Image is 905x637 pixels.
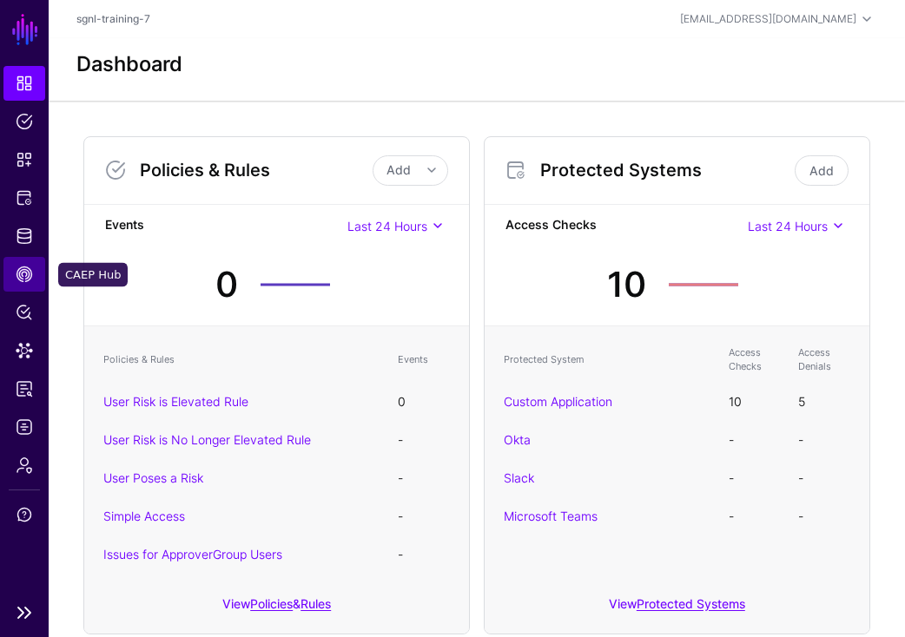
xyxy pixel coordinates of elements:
a: User Risk is No Longer Elevated Rule [103,432,311,447]
span: Protected Systems [16,189,33,207]
th: Events [389,337,459,383]
a: CAEP Hub [3,257,45,292]
a: Protected Systems [637,596,745,611]
th: Access Denials [789,337,859,383]
td: - [720,459,789,497]
div: View & [84,584,469,634]
td: 0 [389,383,459,421]
a: Logs [3,410,45,444]
td: - [789,459,859,497]
a: User Poses a Risk [103,470,203,485]
a: Admin [3,448,45,483]
span: Identity Data Fabric [16,227,33,245]
a: Dashboard [3,66,45,101]
a: Simple Access [103,509,185,523]
span: Policy Lens [16,304,33,321]
a: Issues for ApproverGroup Users [103,547,282,561]
td: - [389,497,459,535]
a: Snippets [3,142,45,177]
div: CAEP Hub [58,263,128,287]
a: Reports [3,371,45,406]
a: Okta [504,432,531,447]
span: CAEP Hub [16,266,33,283]
strong: Events [105,215,347,237]
a: Data Lens [3,333,45,368]
h2: Dashboard [76,52,182,76]
span: Last 24 Hours [347,219,427,233]
span: Dashboard [16,75,33,92]
th: Policies & Rules [95,337,389,383]
a: Policies [3,104,45,139]
span: Data Lens [16,342,33,359]
td: - [720,421,789,459]
a: Identity Data Fabric [3,219,45,253]
h3: Protected Systems [540,160,791,181]
span: Reports [16,380,33,397]
span: Support [16,506,33,523]
a: sgnl-training-7 [76,12,150,25]
div: [EMAIL_ADDRESS][DOMAIN_NAME] [680,11,856,27]
td: - [789,497,859,535]
a: Rules [301,596,331,611]
a: Protected Systems [3,181,45,215]
strong: Access Checks [505,215,748,237]
span: Last 24 Hours [748,219,828,233]
a: Microsoft Teams [504,509,598,523]
a: Slack [504,470,534,485]
a: SGNL [10,10,40,49]
div: View [485,584,869,634]
span: Add [386,162,411,177]
span: Logs [16,418,33,436]
th: Protected System [495,337,720,383]
td: - [389,459,459,497]
a: Policies [250,596,293,611]
a: Policy Lens [3,295,45,330]
td: - [389,421,459,459]
h3: Policies & Rules [140,160,373,181]
a: User Risk is Elevated Rule [103,394,248,409]
div: 0 [215,259,238,311]
td: - [389,535,459,574]
th: Access Checks [720,337,789,383]
a: Add [795,155,849,186]
span: Policies [16,113,33,130]
span: Snippets [16,151,33,168]
a: Custom Application [504,394,612,409]
td: 10 [720,383,789,421]
td: - [720,497,789,535]
span: Admin [16,456,33,474]
td: 5 [789,383,859,421]
div: 10 [607,259,646,311]
td: - [789,421,859,459]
